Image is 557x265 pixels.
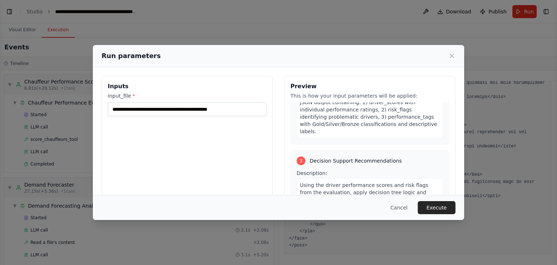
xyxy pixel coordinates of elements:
[310,157,402,164] span: Decision Support Recommendations
[108,92,267,99] label: input_file
[290,82,449,91] h3: Preview
[300,182,428,239] span: Using the driver performance scores and risk flags from the evaluation, apply decision tree logic...
[290,92,449,99] p: This is how your input parameters will be applied:
[108,82,267,91] h3: Inputs
[300,99,437,134] span: JSON output containing: 1) driver_scores with individual performance ratings, 2) risk_flags ident...
[418,201,455,214] button: Execute
[297,170,327,176] span: Description:
[102,51,161,61] h2: Run parameters
[385,201,413,214] button: Cancel
[297,156,305,165] div: 3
